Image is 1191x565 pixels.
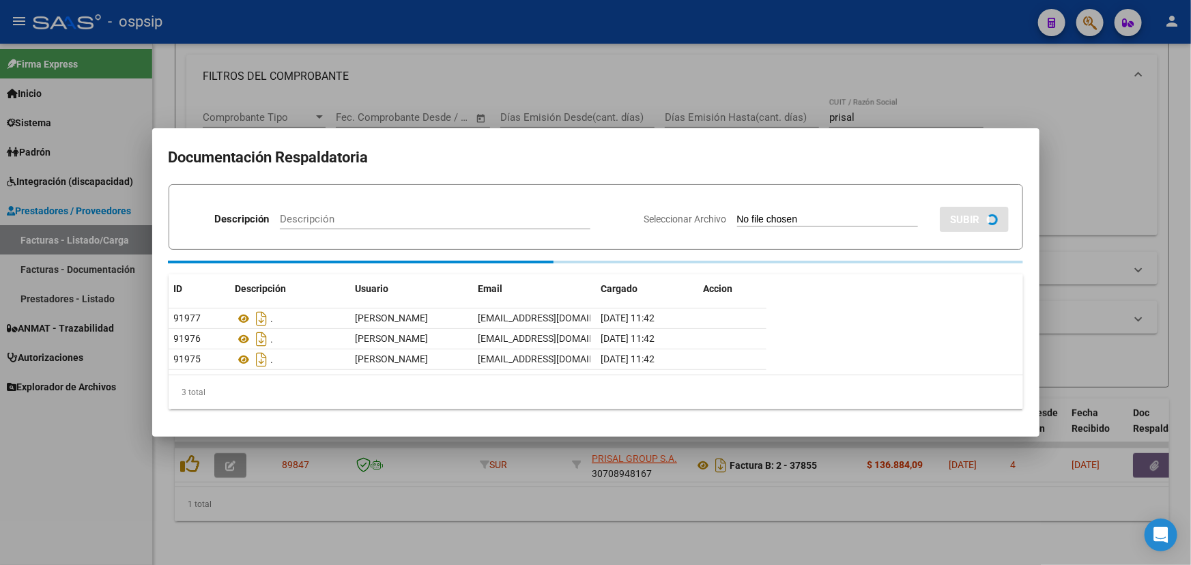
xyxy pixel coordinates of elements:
span: [PERSON_NAME] [356,313,429,323]
button: SUBIR [940,207,1009,232]
span: Cargado [601,283,638,294]
i: Descargar documento [253,308,271,330]
span: [PERSON_NAME] [356,353,429,364]
p: Descripción [214,212,269,227]
datatable-header-cell: Descripción [230,274,350,304]
i: Descargar documento [253,349,271,371]
span: Email [478,283,503,294]
h2: Documentación Respaldatoria [169,145,1023,171]
datatable-header-cell: Usuario [350,274,473,304]
span: [DATE] 11:42 [601,353,655,364]
span: [DATE] 11:42 [601,313,655,323]
span: ID [174,283,183,294]
datatable-header-cell: ID [169,274,230,304]
div: 3 total [169,375,1023,409]
datatable-header-cell: Cargado [596,274,698,304]
span: 91976 [174,333,201,344]
div: . [235,328,345,350]
div: Open Intercom Messenger [1145,519,1177,551]
span: [EMAIL_ADDRESS][DOMAIN_NAME] [478,313,630,323]
span: 91975 [174,353,201,364]
i: Descargar documento [253,328,271,350]
div: . [235,308,345,330]
span: [EMAIL_ADDRESS][DOMAIN_NAME] [478,353,630,364]
span: Descripción [235,283,287,294]
span: [EMAIL_ADDRESS][DOMAIN_NAME] [478,333,630,344]
span: 91977 [174,313,201,323]
span: [PERSON_NAME] [356,333,429,344]
span: Accion [704,283,733,294]
span: [DATE] 11:42 [601,333,655,344]
datatable-header-cell: Email [473,274,596,304]
datatable-header-cell: Accion [698,274,766,304]
span: SUBIR [951,214,980,226]
span: Seleccionar Archivo [644,214,727,224]
div: . [235,349,345,371]
span: Usuario [356,283,389,294]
